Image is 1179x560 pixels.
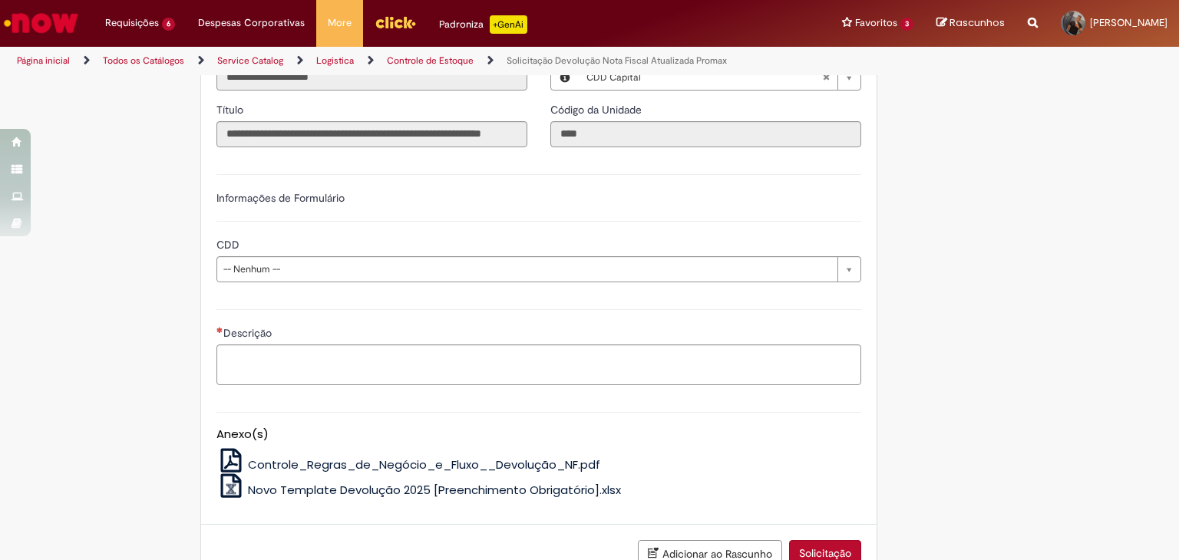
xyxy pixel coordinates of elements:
span: More [328,15,352,31]
span: Favoritos [855,15,897,31]
a: Novo Template Devolução 2025 [Preenchimento Obrigatório].xlsx [216,482,622,498]
div: Padroniza [439,15,527,34]
a: Página inicial [17,54,70,67]
span: CDD Capital [586,65,822,90]
span: Somente leitura - Título [216,103,246,117]
a: Logistica [316,54,354,67]
img: ServiceNow [2,8,81,38]
span: Descrição [223,326,275,340]
a: Service Catalog [217,54,283,67]
span: [PERSON_NAME] [1090,16,1167,29]
abbr: Limpar campo Local [814,65,837,90]
span: 6 [162,18,175,31]
span: Necessários [216,327,223,333]
span: Somente leitura - Código da Unidade [550,103,645,117]
a: Controle_Regras_de_Negócio_e_Fluxo__Devolução_NF.pdf [216,456,601,473]
span: 3 [900,18,913,31]
a: Controle de Estoque [387,54,474,67]
textarea: Descrição [216,344,861,386]
span: Controle_Regras_de_Negócio_e_Fluxo__Devolução_NF.pdf [248,456,600,473]
span: -- Nenhum -- [223,257,830,282]
a: Todos os Catálogos [103,54,184,67]
h5: Anexo(s) [216,428,861,441]
span: Requisições [105,15,159,31]
button: Local, Visualizar este registro CDD Capital [551,65,579,90]
span: CDD [216,238,243,252]
span: Despesas Corporativas [198,15,305,31]
ul: Trilhas de página [12,47,774,75]
label: Somente leitura - Código da Unidade [550,102,645,117]
label: Somente leitura - Título [216,102,246,117]
span: Novo Template Devolução 2025 [Preenchimento Obrigatório].xlsx [248,482,621,498]
a: CDD CapitalLimpar campo Local [579,65,860,90]
p: +GenAi [490,15,527,34]
input: Título [216,121,527,147]
a: Solicitação Devolução Nota Fiscal Atualizada Promax [507,54,727,67]
input: Email [216,64,527,91]
img: click_logo_yellow_360x200.png [375,11,416,34]
input: Código da Unidade [550,121,861,147]
label: Informações de Formulário [216,191,345,205]
span: Rascunhos [949,15,1005,30]
a: Rascunhos [936,16,1005,31]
